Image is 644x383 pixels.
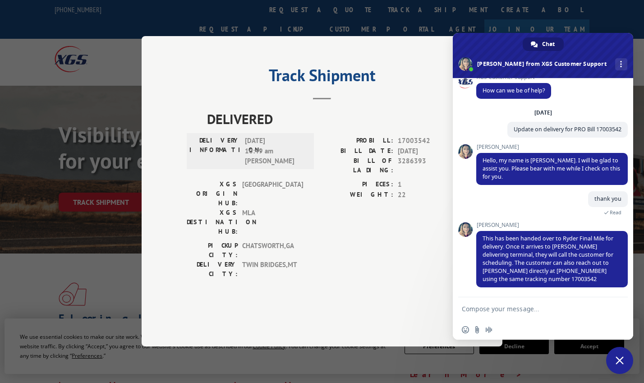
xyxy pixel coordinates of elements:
[187,180,238,208] label: XGS ORIGIN HUB:
[610,209,621,216] span: Read
[207,109,457,129] span: DELIVERED
[474,326,481,333] span: Send a file
[322,146,393,157] label: BILL DATE:
[398,190,457,200] span: 22
[523,37,564,51] a: Chat
[322,136,393,147] label: PROBILL:
[242,208,303,237] span: MLA
[534,110,552,115] div: [DATE]
[242,241,303,260] span: CHATSWORTH , GA
[606,347,633,374] a: Close chat
[245,136,306,167] span: [DATE] 10:49 am [PERSON_NAME]
[189,136,240,167] label: DELIVERY INFORMATION:
[322,190,393,200] label: WEIGHT:
[398,146,457,157] span: [DATE]
[485,326,492,333] span: Audio message
[187,241,238,260] label: PICKUP CITY:
[542,37,555,51] span: Chat
[187,69,457,86] h2: Track Shipment
[462,326,469,333] span: Insert an emoji
[398,180,457,190] span: 1
[242,260,303,279] span: TWIN BRIDGES , MT
[242,180,303,208] span: [GEOGRAPHIC_DATA]
[187,208,238,237] label: XGS DESTINATION HUB:
[476,144,628,150] span: [PERSON_NAME]
[398,136,457,147] span: 17003542
[322,180,393,190] label: PIECES:
[187,260,238,279] label: DELIVERY CITY:
[483,157,620,180] span: Hello, my name is [PERSON_NAME]. I will be glad to assist you. Please bear with me while I check ...
[483,87,545,94] span: How can we be of help?
[462,297,606,320] textarea: Compose your message...
[514,125,621,133] span: Update on delivery for PRO Bill 17003542
[476,222,628,228] span: [PERSON_NAME]
[398,157,457,175] span: 3286393
[594,195,621,203] span: thank you
[483,235,613,283] span: This has been handed over to Ryder Final Mile for delivery. Once it arrives to [PERSON_NAME] deli...
[322,157,393,175] label: BILL OF LADING:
